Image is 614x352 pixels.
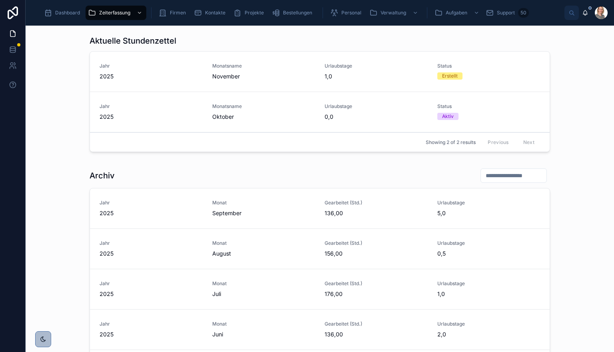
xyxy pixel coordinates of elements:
a: Aufgaben [432,6,483,20]
span: 156,00 [325,250,428,258]
span: Monat [212,240,315,246]
a: Personal [328,6,367,20]
span: 2025 [100,209,203,217]
span: Juli [212,290,315,298]
span: Bestellungen [283,10,312,16]
a: Jahr2025MonatsnameOktoberUrlaubstage0,0StatusAktiv [90,92,550,132]
span: August [212,250,315,258]
a: Jahr2025MonatJuliGearbeitet (Std.)176,00Urlaubstage1,0 [90,269,550,310]
div: Erstellt [442,72,458,80]
span: 5,0 [437,209,540,217]
span: Urlaubstage [437,200,540,206]
span: 2025 [100,290,203,298]
span: Monat [212,200,315,206]
a: Support50 [483,6,531,20]
span: 2025 [100,330,203,338]
span: Gearbeitet (Std.) [325,240,428,246]
a: Zeiterfassung [86,6,146,20]
span: Gearbeitet (Std.) [325,280,428,287]
span: Monatsname [212,103,315,110]
span: Status [437,63,540,69]
span: 2025 [100,113,203,121]
div: 50 [518,8,529,18]
span: Jahr [100,103,203,110]
span: 2025 [100,72,203,80]
a: Dashboard [42,6,86,20]
span: 2025 [100,250,203,258]
span: Kontakte [205,10,225,16]
span: Urlaubstage [437,280,540,287]
span: Dashboard [55,10,80,16]
span: Juni [212,330,315,338]
div: Aktiv [442,113,454,120]
span: 2,0 [437,330,540,338]
a: Verwaltung [367,6,422,20]
span: Jahr [100,63,203,69]
span: Urlaubstage [325,63,428,69]
a: Projekte [231,6,269,20]
span: 136,00 [325,330,428,338]
span: Status [437,103,540,110]
span: 136,00 [325,209,428,217]
span: Monatsname [212,63,315,69]
a: Jahr2025MonatSeptemberGearbeitet (Std.)136,00Urlaubstage5,0 [90,188,550,229]
a: Jahr2025MonatAugustGearbeitet (Std.)156,00Urlaubstage0,5 [90,229,550,269]
span: Monat [212,280,315,287]
span: Firmen [170,10,186,16]
span: Jahr [100,321,203,327]
span: Gearbeitet (Std.) [325,200,428,206]
span: Urlaubstage [437,240,540,246]
span: Jahr [100,280,203,287]
span: Gearbeitet (Std.) [325,321,428,327]
span: 176,00 [325,290,428,298]
span: Aufgaben [446,10,467,16]
h1: Archiv [90,170,115,181]
a: Jahr2025MonatJuniGearbeitet (Std.)136,00Urlaubstage2,0 [90,310,550,350]
span: Monat [212,321,315,327]
span: Personal [341,10,361,16]
span: 0,5 [437,250,540,258]
span: Jahr [100,240,203,246]
span: Oktober [212,113,315,121]
span: Urlaubstage [325,103,428,110]
span: Urlaubstage [437,321,540,327]
span: 1,0 [437,290,540,298]
a: Firmen [156,6,191,20]
span: September [212,209,315,217]
h1: Aktuelle Stundenzettel [90,35,176,46]
a: Bestellungen [269,6,318,20]
a: Jahr2025MonatsnameNovemberUrlaubstage1,0StatusErstellt [90,52,550,92]
span: Zeiterfassung [99,10,130,16]
span: Support [497,10,515,16]
span: 1,0 [325,72,428,80]
span: Showing 2 of 2 results [426,139,476,146]
a: Kontakte [191,6,231,20]
span: November [212,72,315,80]
span: Verwaltung [381,10,406,16]
span: 0,0 [325,113,428,121]
div: scrollable content [38,4,564,22]
span: Projekte [245,10,264,16]
span: Jahr [100,200,203,206]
